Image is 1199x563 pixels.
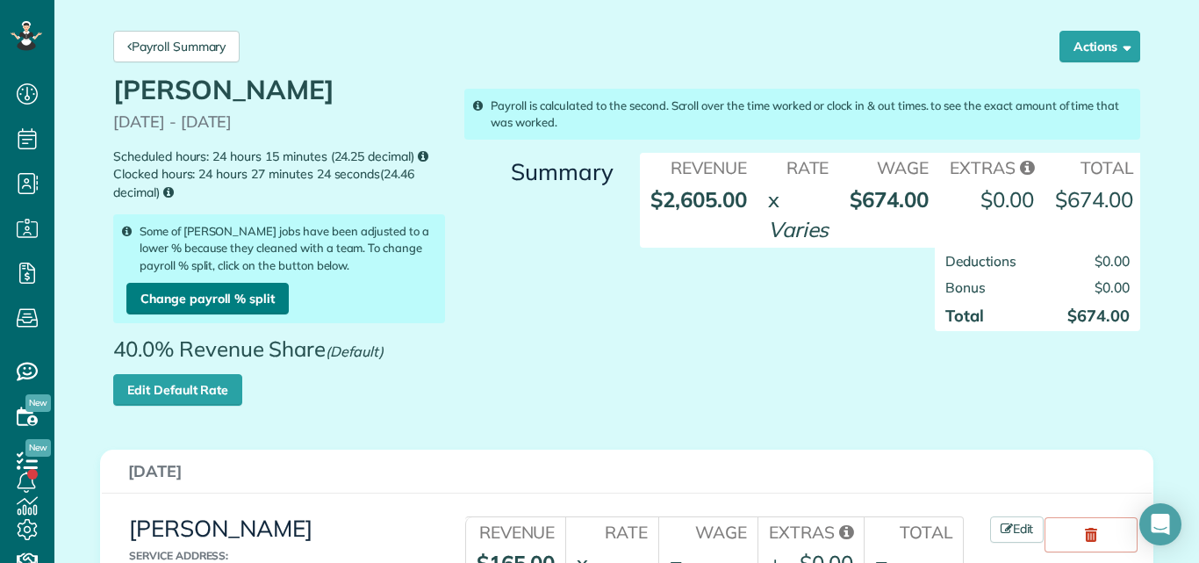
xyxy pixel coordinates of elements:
[113,113,445,131] p: [DATE] - [DATE]
[465,517,566,545] th: Revenue
[650,186,747,213] strong: $2,605.00
[126,283,289,314] a: Change payroll % split
[757,153,840,180] th: Rate
[768,184,779,214] div: x
[113,214,445,322] div: Some of [PERSON_NAME] jobs have been adjusted to a lower % because they cleaned with a team. To c...
[1139,503,1181,545] div: Open Intercom Messenger
[939,153,1045,180] th: Extras
[113,337,392,374] span: 40.0% Revenue Share
[1095,252,1130,270] span: $0.00
[864,517,963,545] th: Total
[129,514,312,543] a: [PERSON_NAME]
[1095,278,1130,296] span: $0.00
[464,160,614,185] h3: Summary
[113,374,242,406] a: Edit Default Rate
[990,516,1045,543] a: Edit
[945,252,1016,270] span: Deductions
[326,343,384,360] em: (Default)
[25,439,51,457] span: New
[640,153,757,180] th: Revenue
[1059,31,1140,62] button: Actions
[129,549,228,562] b: Service Address:
[113,31,240,62] a: Payroll Summary
[1055,186,1133,213] strong: $674.00
[1045,153,1144,180] th: Total
[1067,306,1130,326] strong: $674.00
[113,76,445,105] h1: [PERSON_NAME]
[565,517,657,545] th: Rate
[25,394,51,412] span: New
[658,517,757,545] th: Wage
[850,186,929,213] strong: $674.00
[839,153,939,180] th: Wage
[945,278,986,296] span: Bonus
[980,184,1034,214] div: $0.00
[128,463,1125,480] h3: [DATE]
[945,306,984,326] strong: Total
[757,517,864,545] th: Extras
[113,148,445,202] small: Scheduled hours: 24 hours 15 minutes (24.25 decimal) Clocked hours: 24 hours 27 minutes 24 second...
[768,216,829,242] em: Varies
[464,89,1140,140] div: Payroll is calculated to the second. Scroll over the time worked or clock in & out times. to see ...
